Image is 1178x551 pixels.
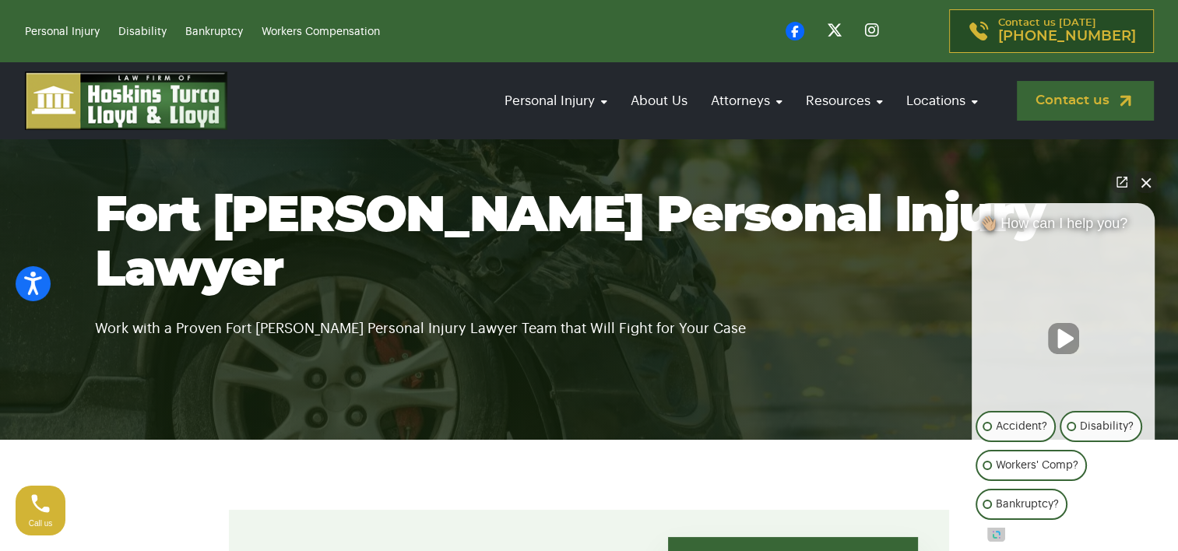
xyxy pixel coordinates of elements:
[898,79,986,123] a: Locations
[998,18,1136,44] p: Contact us [DATE]
[972,215,1155,240] div: 👋🏼 How can I help you?
[949,9,1154,53] a: Contact us [DATE][PHONE_NUMBER]
[118,26,167,37] a: Disability
[996,417,1047,436] p: Accident?
[95,298,1084,340] p: Work with a Proven Fort [PERSON_NAME] Personal Injury Lawyer Team that Will Fight for Your Case
[1048,323,1079,354] button: Unmute video
[623,79,695,123] a: About Us
[1080,417,1134,436] p: Disability?
[25,26,100,37] a: Personal Injury
[996,495,1059,514] p: Bankruptcy?
[29,519,53,528] span: Call us
[703,79,790,123] a: Attorneys
[25,72,227,130] img: logo
[1135,171,1157,193] button: Close Intaker Chat Widget
[1111,171,1133,193] a: Open direct chat
[185,26,243,37] a: Bankruptcy
[497,79,615,123] a: Personal Injury
[1017,81,1154,121] a: Contact us
[987,528,1005,542] a: Open intaker chat
[998,29,1136,44] span: [PHONE_NUMBER]
[95,191,1045,296] span: Fort [PERSON_NAME] Personal Injury Lawyer
[798,79,891,123] a: Resources
[996,456,1078,475] p: Workers' Comp?
[262,26,380,37] a: Workers Compensation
